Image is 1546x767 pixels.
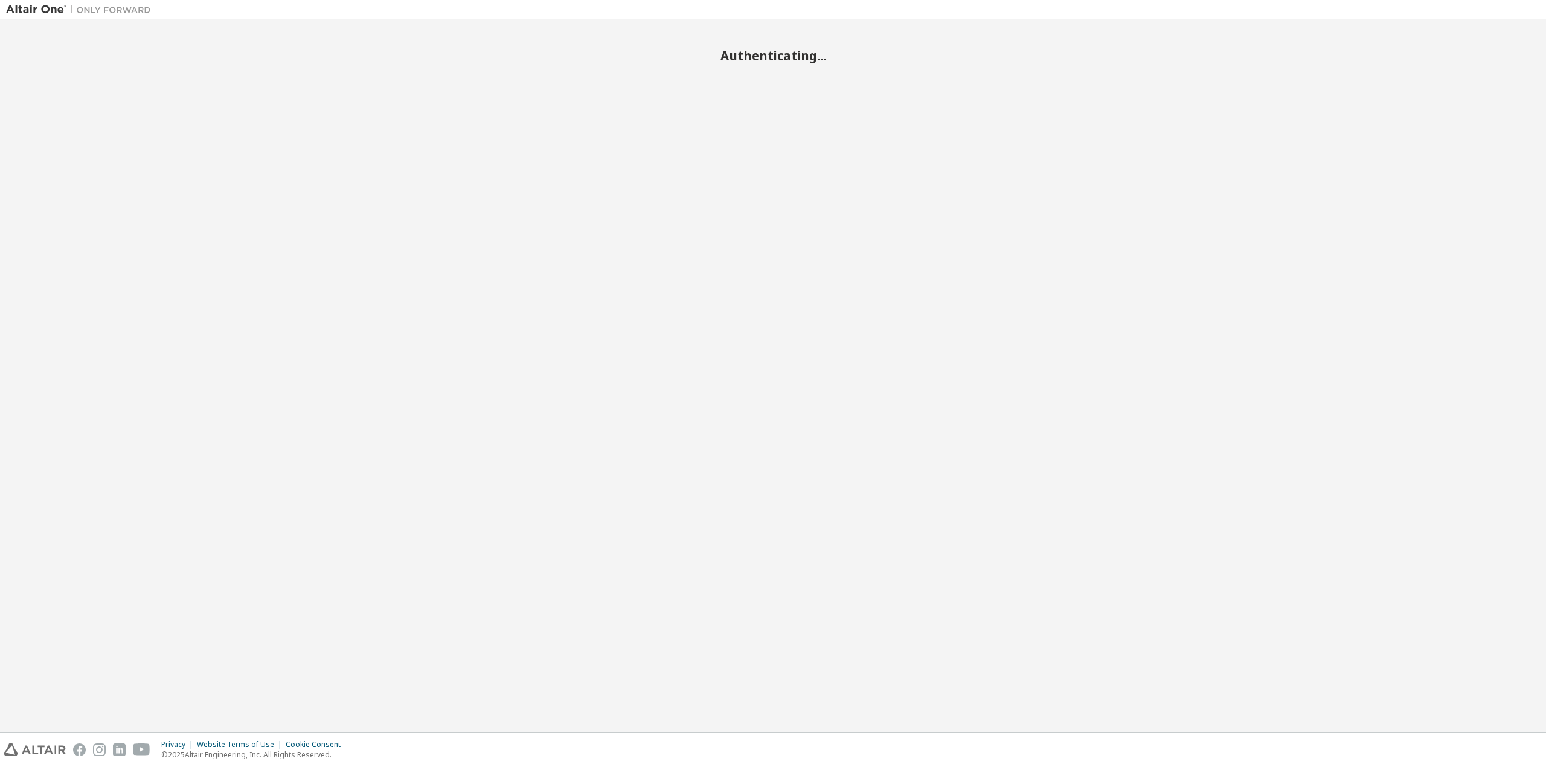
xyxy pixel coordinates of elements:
img: linkedin.svg [113,743,126,756]
h2: Authenticating... [6,48,1540,63]
div: Cookie Consent [286,740,348,749]
img: facebook.svg [73,743,86,756]
img: Altair One [6,4,157,16]
img: instagram.svg [93,743,106,756]
div: Website Terms of Use [197,740,286,749]
p: © 2025 Altair Engineering, Inc. All Rights Reserved. [161,749,348,760]
img: youtube.svg [133,743,150,756]
img: altair_logo.svg [4,743,66,756]
div: Privacy [161,740,197,749]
